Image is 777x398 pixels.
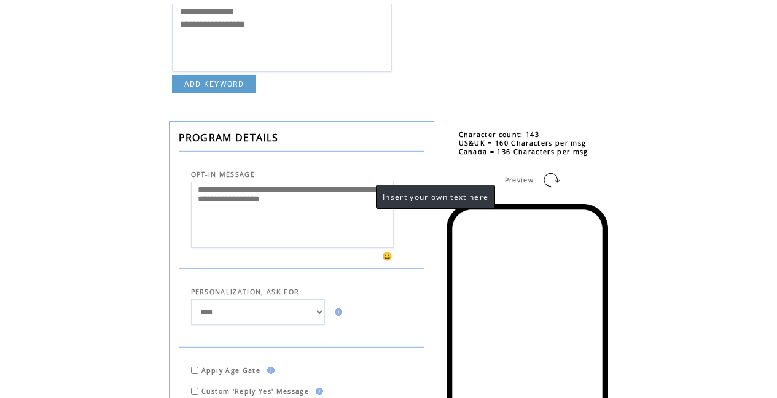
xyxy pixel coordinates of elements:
[201,366,261,375] span: Apply Age Gate
[201,387,310,396] span: Custom 'Reply Yes' Message
[459,139,587,147] span: US&UK = 160 Characters per msg
[383,192,488,202] span: Insert your own text here
[505,176,534,184] span: Preview
[331,308,342,316] img: help.gif
[191,287,300,296] span: PERSONALIZATION, ASK FOR
[459,130,540,139] span: Character count: 143
[264,367,275,374] img: help.gif
[459,147,588,156] span: Canada = 136 Characters per msg
[382,251,393,262] span: 😀
[179,131,279,144] span: PROGRAM DETAILS
[191,170,256,179] span: OPT-IN MESSAGE
[172,75,257,93] a: ADD KEYWORD
[312,388,323,395] img: help.gif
